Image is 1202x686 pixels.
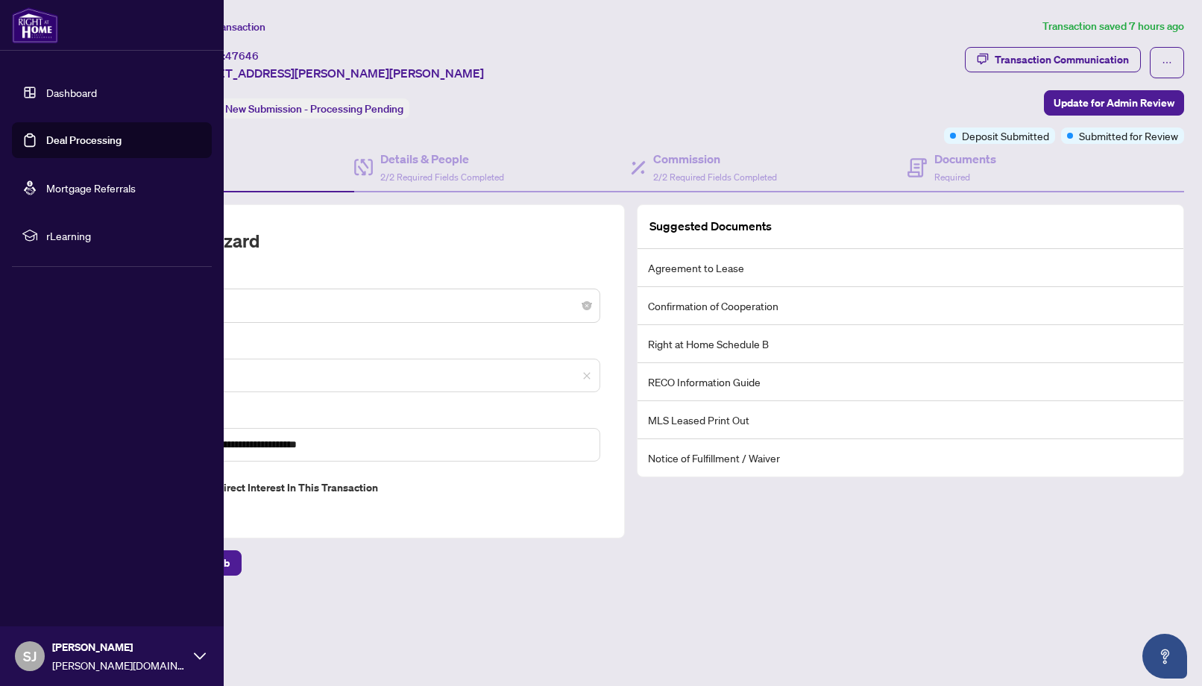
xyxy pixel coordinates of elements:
span: [PERSON_NAME] [52,639,186,655]
button: Transaction Communication [965,47,1141,72]
span: rLearning [46,227,201,244]
label: Transaction Type [102,271,600,287]
span: Deposit Submitted [962,128,1049,144]
li: RECO Information Guide [638,363,1183,401]
li: MLS Leased Print Out [638,401,1183,439]
span: Deal - Sell Side Lease [111,292,591,320]
div: Status: [185,98,409,119]
a: Deal Processing [46,133,122,147]
span: 2/2 Required Fields Completed [653,171,777,183]
span: [PERSON_NAME][DOMAIN_NAME][EMAIL_ADDRESS][DOMAIN_NAME] [52,657,186,673]
img: logo [12,7,58,43]
span: close [582,371,591,380]
span: Required [934,171,970,183]
span: SJ [23,646,37,667]
button: Update for Admin Review [1044,90,1184,116]
h4: Documents [934,150,996,168]
label: Do you have direct or indirect interest in this transaction [102,479,600,496]
span: ellipsis [1162,57,1172,68]
span: View Transaction [186,20,265,34]
span: close-circle [582,301,591,310]
label: MLS ID [102,341,600,357]
label: Property Address [102,410,600,427]
div: Transaction Communication [995,48,1129,72]
span: Submitted for Review [1079,128,1178,144]
span: 2/2 Required Fields Completed [380,171,504,183]
h4: Details & People [380,150,504,168]
span: Update for Admin Review [1054,91,1174,115]
a: Mortgage Referrals [46,181,136,195]
li: Right at Home Schedule B [638,325,1183,363]
li: Notice of Fulfillment / Waiver [638,439,1183,476]
article: Transaction saved 7 hours ago [1042,18,1184,35]
span: [STREET_ADDRESS][PERSON_NAME][PERSON_NAME] [185,64,484,82]
li: Agreement to Lease [638,249,1183,287]
h4: Commission [653,150,777,168]
a: Dashboard [46,86,97,99]
button: Open asap [1142,634,1187,679]
span: 47646 [225,49,259,63]
article: Suggested Documents [649,217,772,236]
li: Confirmation of Cooperation [638,287,1183,325]
span: New Submission - Processing Pending [225,102,403,116]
